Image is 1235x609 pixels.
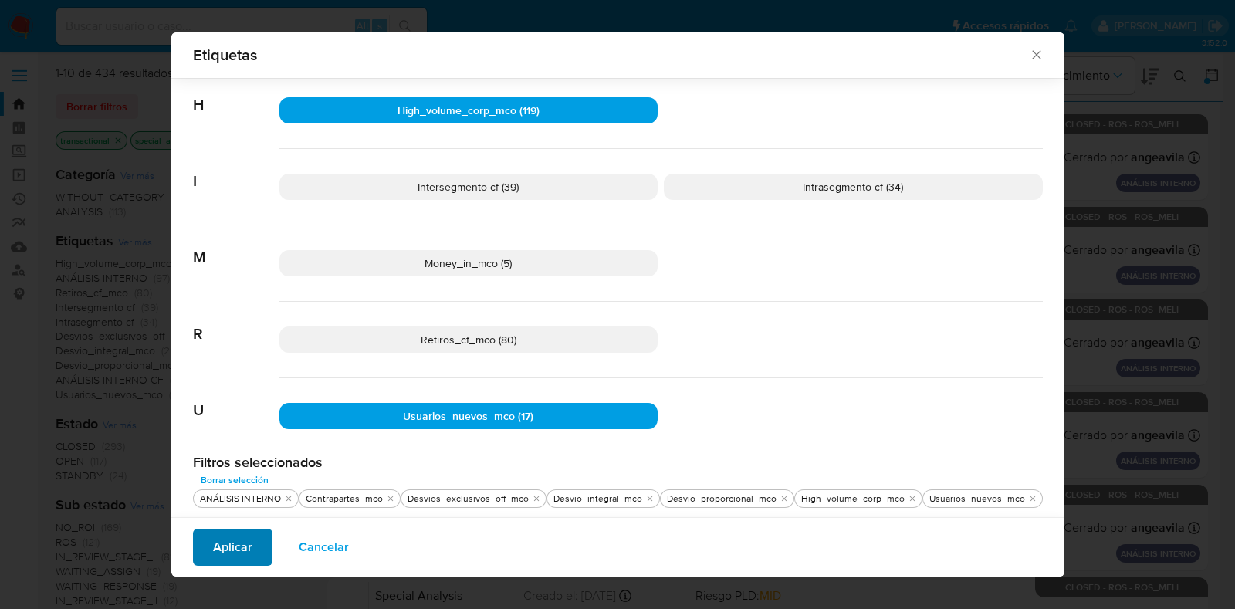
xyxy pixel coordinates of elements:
span: Retiros_cf_mco (80) [421,332,516,347]
span: Etiquetas [193,47,1030,63]
span: High_volume_corp_mco (119) [398,103,540,118]
span: Borrar selección [201,472,269,488]
span: I [193,149,279,191]
div: Intrasegmento cf (34) [664,174,1043,200]
div: Intersegmento cf (39) [279,174,658,200]
span: Cancelar [299,530,349,564]
button: Cancelar [279,529,369,566]
span: Intersegmento cf (39) [418,179,519,195]
button: Cerrar [1029,47,1043,61]
div: Retiros_cf_mco (80) [279,326,658,353]
button: quitar ANÁLISIS INTERNO [283,492,295,505]
button: quitar Desvios_exclusivos_off_mco [530,492,543,505]
div: Contrapartes_mco [303,492,386,506]
span: M [193,225,279,267]
span: Aplicar [213,530,252,564]
button: quitar High_volume_corp_mco [906,492,919,505]
div: Usuarios_nuevos_mco (17) [279,403,658,429]
button: Aplicar [193,529,272,566]
div: Desvio_proporcional_mco [664,492,780,506]
button: quitar Desvio_integral_mco [644,492,656,505]
div: High_volume_corp_mco [798,492,908,506]
span: R [193,302,279,343]
span: Money_in_mco (5) [425,255,512,271]
span: Usuarios_nuevos_mco (17) [403,408,533,424]
button: quitar Usuarios_nuevos_mco [1027,492,1039,505]
button: quitar Desvio_proporcional_mco [778,492,790,505]
button: Borrar selección [193,471,276,489]
div: ANÁLISIS INTERNO [197,492,284,506]
div: High_volume_corp_mco (119) [279,97,658,123]
span: U [193,378,279,420]
div: Desvios_exclusivos_off_mco [404,492,532,506]
div: Usuarios_nuevos_mco [926,492,1028,506]
span: Intrasegmento cf (34) [803,179,903,195]
span: H [193,73,279,114]
div: Money_in_mco (5) [279,250,658,276]
h2: Filtros seleccionados [193,454,1043,471]
div: Desvio_integral_mco [550,492,645,506]
button: quitar Contrapartes_mco [384,492,397,505]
